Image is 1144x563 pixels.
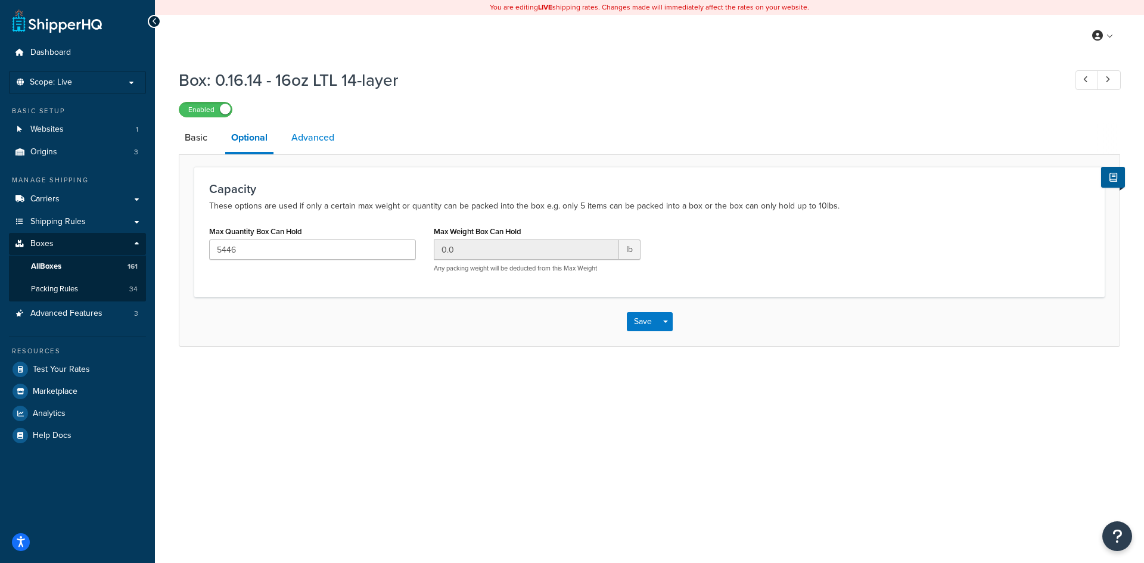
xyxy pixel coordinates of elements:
[134,147,138,157] span: 3
[209,182,1090,195] h3: Capacity
[9,175,146,185] div: Manage Shipping
[9,278,146,300] li: Packing Rules
[619,239,641,260] span: lb
[30,48,71,58] span: Dashboard
[179,102,232,117] label: Enabled
[9,256,146,278] a: AllBoxes161
[1075,70,1099,90] a: Previous Record
[30,217,86,227] span: Shipping Rules
[209,227,302,236] label: Max Quantity Box Can Hold
[30,239,54,249] span: Boxes
[9,119,146,141] li: Websites
[9,303,146,325] li: Advanced Features
[31,284,78,294] span: Packing Rules
[209,199,1090,213] p: These options are used if only a certain max weight or quantity can be packed into the box e.g. o...
[9,119,146,141] a: Websites1
[285,123,340,152] a: Advanced
[30,309,102,319] span: Advanced Features
[9,233,146,255] a: Boxes
[9,106,146,116] div: Basic Setup
[33,409,66,419] span: Analytics
[30,125,64,135] span: Websites
[136,125,138,135] span: 1
[179,123,213,152] a: Basic
[627,312,659,331] button: Save
[434,227,521,236] label: Max Weight Box Can Hold
[30,77,72,88] span: Scope: Live
[179,69,1053,92] h1: Box: 0.16.14 - 16oz LTL 14-layer
[9,278,146,300] a: Packing Rules34
[538,2,552,13] b: LIVE
[9,188,146,210] a: Carriers
[33,387,77,397] span: Marketplace
[434,264,641,273] p: Any packing weight will be deducted from this Max Weight
[9,42,146,64] a: Dashboard
[9,346,146,356] div: Resources
[30,147,57,157] span: Origins
[9,403,146,424] a: Analytics
[33,431,71,441] span: Help Docs
[31,262,61,272] span: All Boxes
[134,309,138,319] span: 3
[1098,70,1121,90] a: Next Record
[9,359,146,380] a: Test Your Rates
[129,284,138,294] span: 34
[9,141,146,163] a: Origins3
[9,425,146,446] a: Help Docs
[30,194,60,204] span: Carriers
[1101,167,1125,188] button: Show Help Docs
[9,211,146,233] a: Shipping Rules
[9,141,146,163] li: Origins
[128,262,138,272] span: 161
[9,381,146,402] a: Marketplace
[33,365,90,375] span: Test Your Rates
[1102,521,1132,551] button: Open Resource Center
[225,123,273,154] a: Optional
[9,303,146,325] a: Advanced Features3
[9,233,146,301] li: Boxes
